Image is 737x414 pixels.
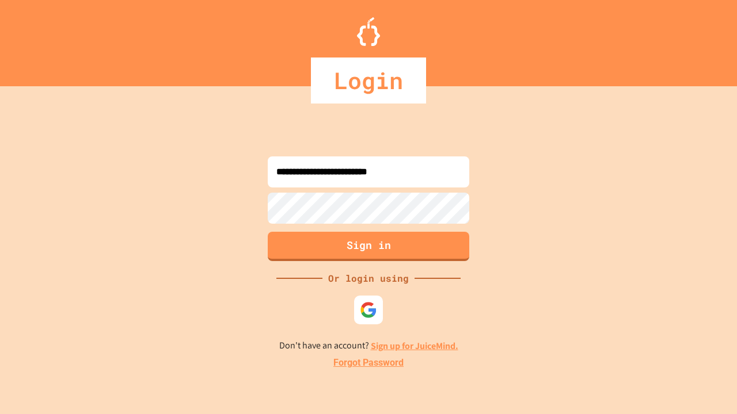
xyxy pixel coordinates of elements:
img: Logo.svg [357,17,380,46]
div: Or login using [322,271,415,285]
div: Login [311,57,426,103]
a: Sign up for JuiceMind. [371,340,458,352]
p: Don't have an account? [279,339,458,353]
a: Forgot Password [333,356,404,370]
img: google-icon.svg [360,301,377,319]
button: Sign in [268,232,469,261]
